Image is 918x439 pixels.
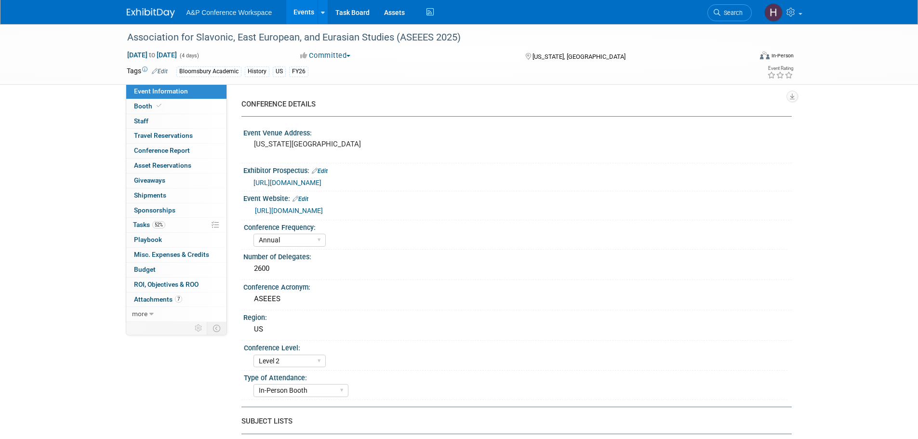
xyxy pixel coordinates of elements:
[243,163,792,176] div: Exhibitor Prospectus:
[126,218,226,232] a: Tasks52%
[134,102,163,110] span: Booth
[134,161,191,169] span: Asset Reservations
[243,191,792,204] div: Event Website:
[134,295,182,303] span: Attachments
[767,66,793,71] div: Event Rating
[126,307,226,321] a: more
[293,196,308,202] a: Edit
[152,68,168,75] a: Edit
[126,84,226,99] a: Event Information
[532,53,625,60] span: [US_STATE], [GEOGRAPHIC_DATA]
[243,310,792,322] div: Region:
[126,203,226,218] a: Sponsorships
[126,173,226,188] a: Giveaways
[127,51,177,59] span: [DATE] [DATE]
[207,322,226,334] td: Toggle Event Tabs
[134,191,166,199] span: Shipments
[243,280,792,292] div: Conference Acronym:
[134,146,190,154] span: Conference Report
[244,371,787,383] div: Type of Attendance:
[244,220,787,232] div: Conference Frequency:
[244,341,787,353] div: Conference Level:
[175,295,182,303] span: 7
[126,188,226,203] a: Shipments
[720,9,743,16] span: Search
[134,132,193,139] span: Travel Reservations
[147,51,157,59] span: to
[273,67,286,77] div: US
[126,159,226,173] a: Asset Reservations
[152,221,165,228] span: 52%
[134,117,148,125] span: Staff
[251,322,785,337] div: US
[190,322,207,334] td: Personalize Event Tab Strip
[134,236,162,243] span: Playbook
[176,67,241,77] div: Bloomsbury Academic
[126,233,226,247] a: Playbook
[126,248,226,262] a: Misc. Expenses & Credits
[133,221,165,228] span: Tasks
[254,140,461,148] pre: [US_STATE][GEOGRAPHIC_DATA]
[132,310,147,318] span: more
[255,207,323,214] a: [URL][DOMAIN_NAME]
[243,126,792,138] div: Event Venue Address:
[253,179,321,186] a: [URL][DOMAIN_NAME]
[241,416,785,426] div: SUBJECT LISTS
[243,250,792,262] div: Number of Delegates:
[134,266,156,273] span: Budget
[764,3,783,22] img: Hali Han
[771,52,794,59] div: In-Person
[297,51,354,61] button: Committed
[251,292,785,306] div: ASEEES
[126,114,226,129] a: Staff
[134,251,209,258] span: Misc. Expenses & Credits
[126,263,226,277] a: Budget
[179,53,199,59] span: (4 days)
[134,176,165,184] span: Giveaways
[289,67,308,77] div: FY26
[127,66,168,77] td: Tags
[251,261,785,276] div: 2600
[245,67,269,77] div: History
[707,4,752,21] a: Search
[126,144,226,158] a: Conference Report
[134,206,175,214] span: Sponsorships
[124,29,737,46] div: Association for Slavonic, East European, and Eurasian Studies (ASEEES 2025)
[695,50,794,65] div: Event Format
[134,87,188,95] span: Event Information
[312,168,328,174] a: Edit
[127,8,175,18] img: ExhibitDay
[760,52,770,59] img: Format-Inperson.png
[126,293,226,307] a: Attachments7
[186,9,272,16] span: A&P Conference Workspace
[126,129,226,143] a: Travel Reservations
[157,103,161,108] i: Booth reservation complete
[241,99,785,109] div: CONFERENCE DETAILS
[134,280,199,288] span: ROI, Objectives & ROO
[126,99,226,114] a: Booth
[126,278,226,292] a: ROI, Objectives & ROO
